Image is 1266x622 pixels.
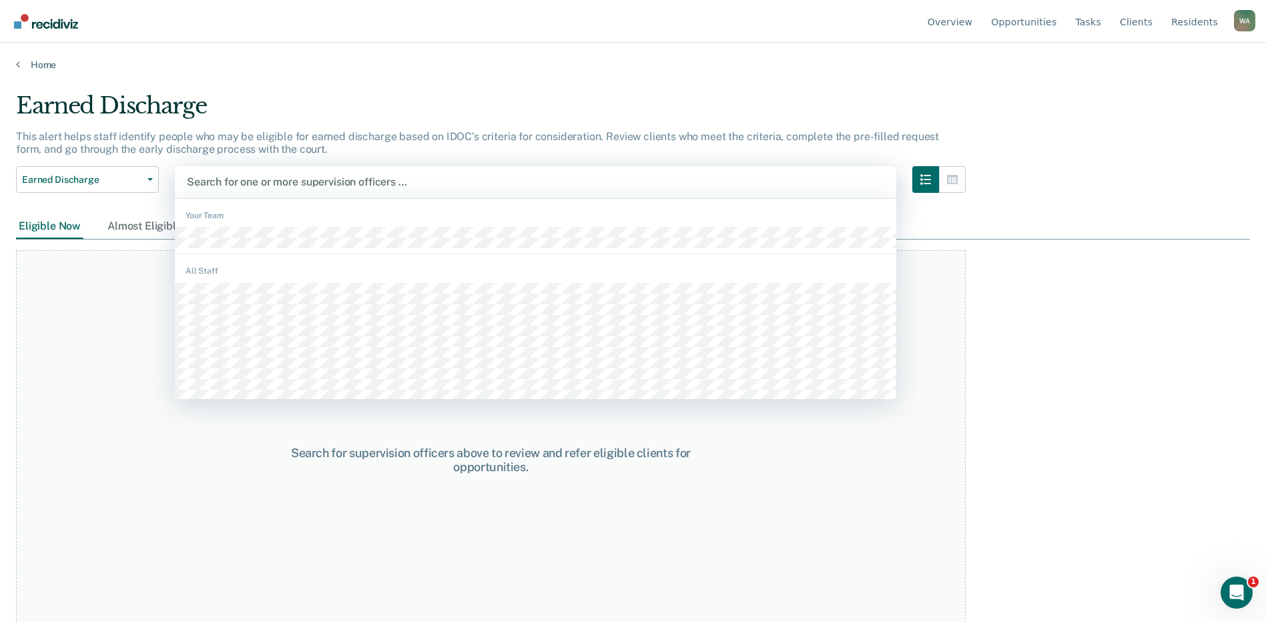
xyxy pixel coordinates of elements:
div: Earned Discharge [16,92,966,130]
div: Your Team [175,210,896,222]
img: Recidiviz [14,14,78,29]
div: Almost Eligible [105,214,185,239]
div: Eligible Now [16,214,83,239]
button: Earned Discharge [16,166,159,193]
div: W A [1234,10,1255,31]
span: 1 [1248,577,1259,587]
a: Home [16,59,1250,71]
iframe: Intercom live chat [1221,577,1253,609]
button: Profile dropdown button [1234,10,1255,31]
div: Search for supervision officers above to review and refer eligible clients for opportunities. [254,446,727,475]
p: This alert helps staff identify people who may be eligible for earned discharge based on IDOC’s c... [16,130,939,155]
span: Earned Discharge [22,174,142,186]
div: All Staff [175,265,896,277]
